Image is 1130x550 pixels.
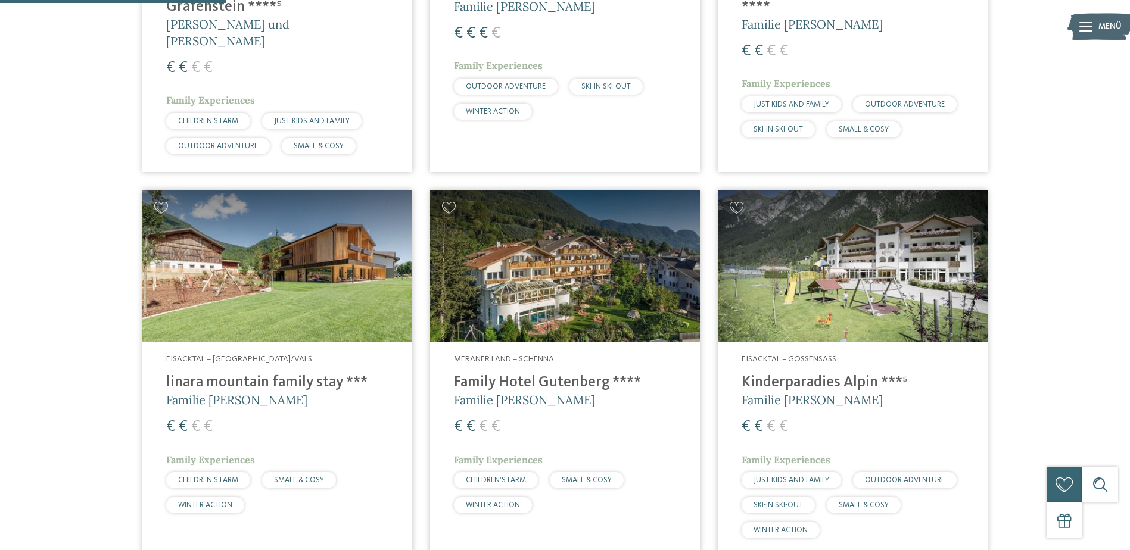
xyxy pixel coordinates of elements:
[454,60,543,71] span: Family Experiences
[166,94,255,106] span: Family Experiences
[718,190,988,342] img: Kinderparadies Alpin ***ˢ
[742,355,836,363] span: Eisacktal – Gossensass
[742,17,883,32] span: Familie [PERSON_NAME]
[779,419,788,435] span: €
[166,355,312,363] span: Eisacktal – [GEOGRAPHIC_DATA]/Vals
[742,374,964,392] h4: Kinderparadies Alpin ***ˢ
[178,501,232,509] span: WINTER ACTION
[479,419,488,435] span: €
[430,190,700,342] img: Family Hotel Gutenberg ****
[754,101,829,108] span: JUST KIDS AND FAMILY
[466,83,546,90] span: OUTDOOR ADVENTURE
[204,419,213,435] span: €
[274,476,324,484] span: SMALL & COSY
[767,43,776,59] span: €
[754,526,808,534] span: WINTER ACTION
[166,374,388,392] h4: linara mountain family stay ***
[754,126,803,133] span: SKI-IN SKI-OUT
[466,419,475,435] span: €
[454,374,676,392] h4: Family Hotel Gutenberg ****
[166,17,289,48] span: [PERSON_NAME] und [PERSON_NAME]
[178,476,238,484] span: CHILDREN’S FARM
[466,108,520,115] span: WINTER ACTION
[466,476,526,484] span: CHILDREN’S FARM
[742,77,830,89] span: Family Experiences
[274,117,350,125] span: JUST KIDS AND FAMILY
[839,126,889,133] span: SMALL & COSY
[166,419,175,435] span: €
[191,419,200,435] span: €
[479,26,488,41] span: €
[466,501,520,509] span: WINTER ACTION
[754,419,763,435] span: €
[562,476,612,484] span: SMALL & COSY
[581,83,631,90] span: SKI-IN SKI-OUT
[839,501,889,509] span: SMALL & COSY
[178,142,258,150] span: OUTDOOR ADVENTURE
[454,419,463,435] span: €
[454,26,463,41] span: €
[294,142,344,150] span: SMALL & COSY
[179,60,188,76] span: €
[754,43,763,59] span: €
[454,454,543,465] span: Family Experiences
[865,476,945,484] span: OUTDOOR ADVENTURE
[166,392,307,407] span: Familie [PERSON_NAME]
[767,419,776,435] span: €
[166,60,175,76] span: €
[491,419,500,435] span: €
[754,476,829,484] span: JUST KIDS AND FAMILY
[742,419,751,435] span: €
[779,43,788,59] span: €
[166,454,255,465] span: Family Experiences
[204,60,213,76] span: €
[742,454,830,465] span: Family Experiences
[754,501,803,509] span: SKI-IN SKI-OUT
[454,355,554,363] span: Meraner Land – Schenna
[191,60,200,76] span: €
[179,419,188,435] span: €
[865,101,945,108] span: OUTDOOR ADVENTURE
[178,117,238,125] span: CHILDREN’S FARM
[142,190,412,342] img: Familienhotels gesucht? Hier findet ihr die besten!
[454,392,595,407] span: Familie [PERSON_NAME]
[742,392,883,407] span: Familie [PERSON_NAME]
[742,43,751,59] span: €
[491,26,500,41] span: €
[466,26,475,41] span: €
